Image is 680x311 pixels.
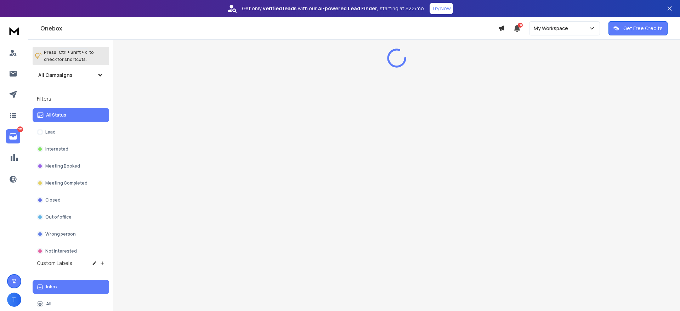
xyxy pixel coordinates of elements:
h1: All Campaigns [38,72,73,79]
h1: Onebox [40,24,498,33]
button: Not Interested [33,244,109,258]
p: Interested [45,146,68,152]
button: Closed [33,193,109,207]
p: All [46,301,51,307]
p: Try Now [432,5,451,12]
h3: Filters [33,94,109,104]
p: Closed [45,197,61,203]
strong: verified leads [263,5,296,12]
p: All Status [46,112,66,118]
p: Meeting Booked [45,163,80,169]
button: Meeting Booked [33,159,109,173]
p: Get only with our starting at $22/mo [242,5,424,12]
button: Wrong person [33,227,109,241]
p: Not Interested [45,248,77,254]
p: Get Free Credits [623,25,663,32]
p: Meeting Completed [45,180,87,186]
button: All Campaigns [33,68,109,82]
p: 332 [17,126,23,132]
p: Wrong person [45,231,76,237]
button: Meeting Completed [33,176,109,190]
button: Out of office [33,210,109,224]
button: All Status [33,108,109,122]
p: Inbox [46,284,58,290]
span: Ctrl + Shift + k [58,48,88,56]
a: 332 [6,129,20,143]
button: All [33,297,109,311]
span: 50 [518,23,523,28]
button: T [7,293,21,307]
button: Get Free Credits [608,21,668,35]
strong: AI-powered Lead Finder, [318,5,378,12]
img: logo [7,24,21,37]
h3: Custom Labels [37,260,72,267]
button: Lead [33,125,109,139]
p: Out of office [45,214,72,220]
p: Press to check for shortcuts. [44,49,94,63]
button: Try Now [430,3,453,14]
button: Interested [33,142,109,156]
p: Lead [45,129,56,135]
button: Inbox [33,280,109,294]
p: My Workspace [534,25,571,32]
